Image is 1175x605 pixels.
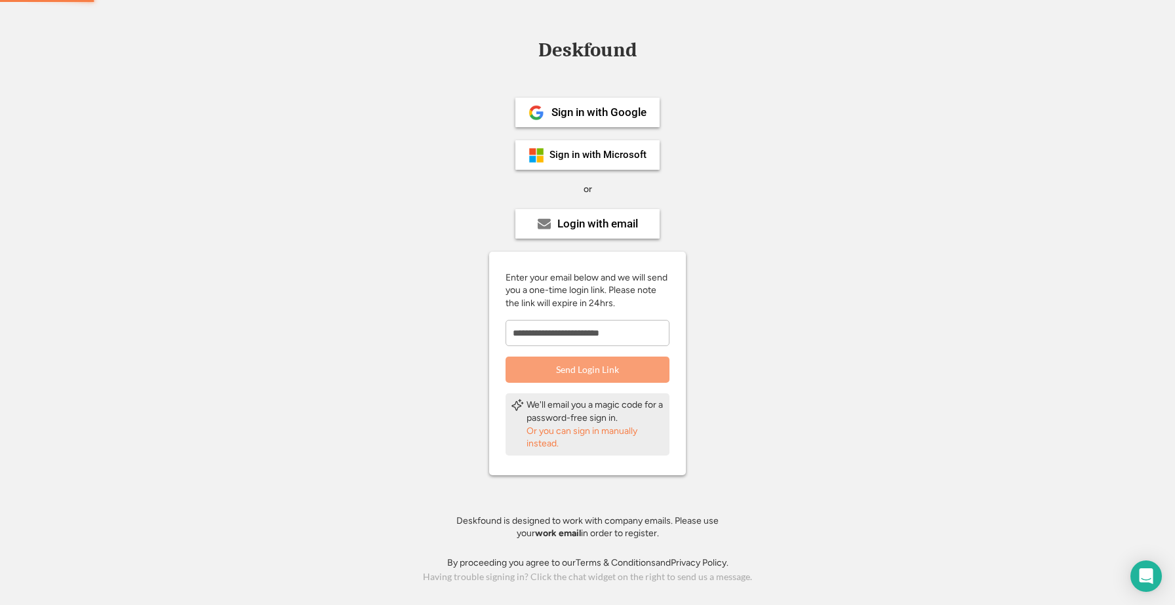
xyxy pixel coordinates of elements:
[528,105,544,121] img: 1024px-Google__G__Logo.svg.png
[535,528,581,539] strong: work email
[532,40,643,60] div: Deskfound
[549,150,647,160] div: Sign in with Microsoft
[447,556,728,570] div: By proceeding you agree to our and
[584,183,592,196] div: or
[671,557,728,568] a: Privacy Policy.
[1130,560,1162,592] div: Open Intercom Messenger
[576,557,656,568] a: Terms & Conditions
[528,147,544,163] img: ms-symbollockup_mssymbol_19.png
[527,425,664,450] div: Or you can sign in manually instead.
[506,357,669,383] button: Send Login Link
[440,515,735,540] div: Deskfound is designed to work with company emails. Please use your in order to register.
[527,399,664,424] div: We'll email you a magic code for a password-free sign in.
[506,271,669,310] div: Enter your email below and we will send you a one-time login link. Please note the link will expi...
[551,107,647,118] div: Sign in with Google
[557,218,638,229] div: Login with email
